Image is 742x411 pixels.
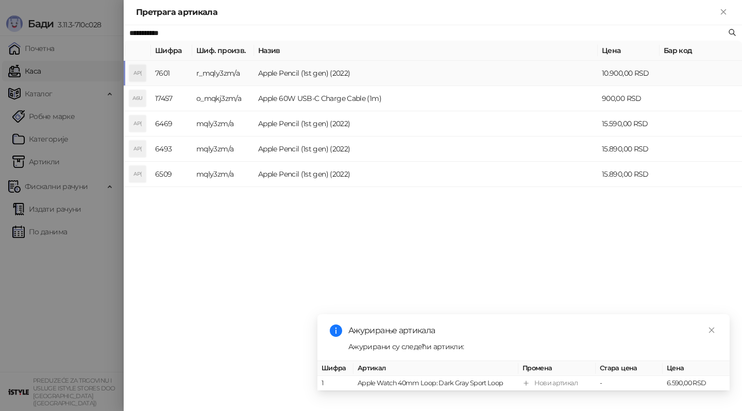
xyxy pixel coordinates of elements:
button: Close [717,6,730,19]
div: Ажурирање артикала [348,324,717,337]
td: - [596,376,663,391]
div: AP( [129,65,146,81]
div: Ажурирани су следећи артикли: [348,341,717,352]
th: Цена [663,361,730,376]
div: AP( [129,166,146,182]
td: 17457 [151,86,192,111]
td: o_mqkj3zm/a [192,86,254,111]
td: Apple 60W USB-C Charge Cable (1m) [254,86,598,111]
td: 10.900,00 RSD [598,61,660,86]
td: Apple Pencil (1st gen) (2022) [254,162,598,187]
span: close [708,327,715,334]
td: 15.590,00 RSD [598,111,660,136]
td: 6469 [151,111,192,136]
td: Apple Pencil (1st gen) (2022) [254,136,598,162]
th: Назив [254,41,598,61]
div: Претрага артикала [136,6,717,19]
td: 900,00 RSD [598,86,660,111]
td: 6493 [151,136,192,162]
th: Стара цена [596,361,663,376]
th: Шифра [317,361,353,376]
td: mqly3zm/a [192,111,254,136]
span: info-circle [330,324,342,337]
td: mqly3zm/a [192,162,254,187]
td: 6.590,00 RSD [663,376,730,391]
td: r_mqly3zm/a [192,61,254,86]
div: Нови артикал [534,378,578,388]
a: Close [706,324,717,336]
td: Apple Watch 40mm Loop: Dark Gray Sport Loop [353,376,518,391]
div: AP( [129,115,146,132]
th: Шиф. произв. [192,41,254,61]
td: Apple Pencil (1st gen) (2022) [254,61,598,86]
td: 6509 [151,162,192,187]
td: 15.890,00 RSD [598,162,660,187]
td: 1 [317,376,353,391]
th: Артикал [353,361,518,376]
div: A6U [129,90,146,107]
th: Бар код [660,41,742,61]
td: mqly3zm/a [192,136,254,162]
th: Промена [518,361,596,376]
td: 15.890,00 RSD [598,136,660,162]
td: Apple Pencil (1st gen) (2022) [254,111,598,136]
td: 7601 [151,61,192,86]
th: Цена [598,41,660,61]
div: AP( [129,141,146,157]
th: Шифра [151,41,192,61]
